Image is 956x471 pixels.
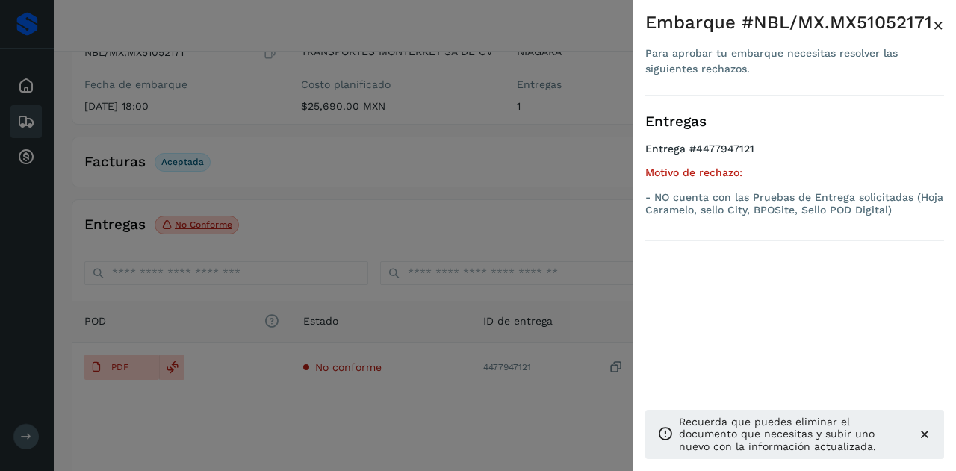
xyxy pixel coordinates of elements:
[933,15,944,36] span: ×
[645,46,933,77] div: Para aprobar tu embarque necesitas resolver las siguientes rechazos.
[645,166,944,179] h5: Motivo de rechazo:
[645,113,944,131] h3: Entregas
[933,12,944,39] button: Close
[645,143,944,167] h4: Entrega #4477947121
[679,416,905,453] p: Recuerda que puedes eliminar el documento que necesitas y subir uno nuevo con la información actu...
[645,191,944,216] p: - NO cuenta con las Pruebas de Entrega solicitadas (Hoja Caramelo, sello City, BPOSite, Sello POD...
[645,12,933,34] div: Embarque #NBL/MX.MX51052171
